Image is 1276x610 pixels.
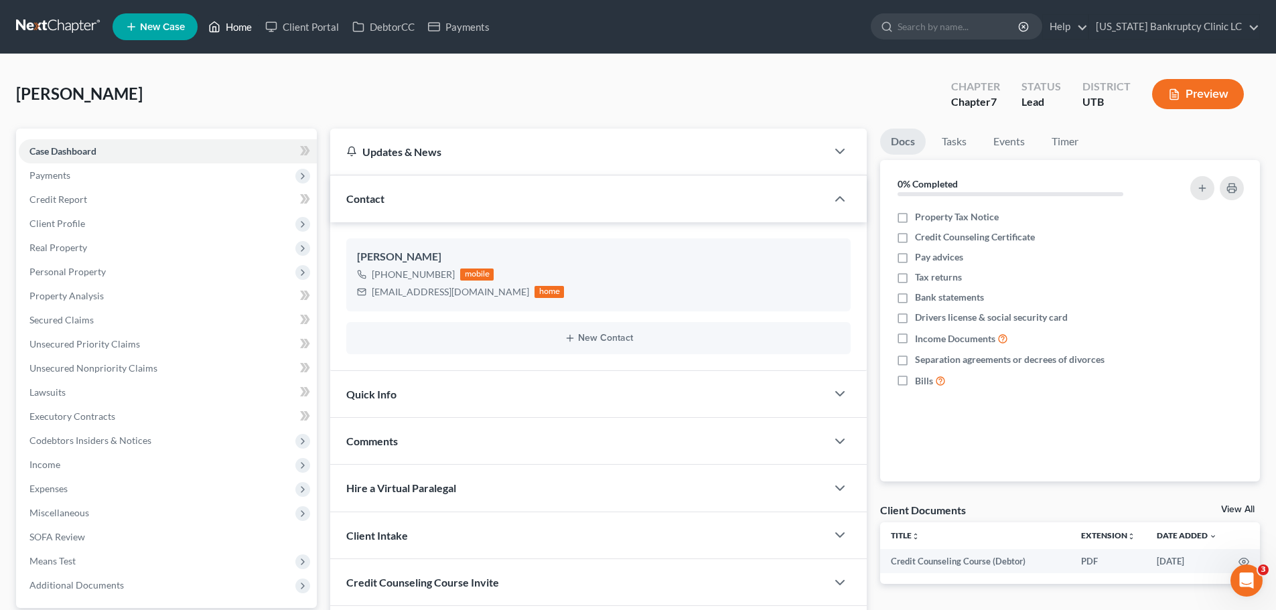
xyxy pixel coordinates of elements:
[1089,15,1259,39] a: [US_STATE] Bankruptcy Clinic LC
[1152,79,1244,109] button: Preview
[346,529,408,542] span: Client Intake
[898,14,1020,39] input: Search by name...
[346,435,398,447] span: Comments
[29,314,94,325] span: Secured Claims
[915,374,933,388] span: Bills
[912,532,920,540] i: unfold_more
[29,410,115,422] span: Executory Contracts
[915,332,995,346] span: Income Documents
[29,338,140,350] span: Unsecured Priority Claims
[346,145,810,159] div: Updates & News
[29,483,68,494] span: Expenses
[259,15,346,39] a: Client Portal
[915,311,1068,324] span: Drivers license & social security card
[1081,530,1135,540] a: Extensionunfold_more
[29,459,60,470] span: Income
[983,129,1036,155] a: Events
[19,187,317,212] a: Credit Report
[1021,79,1061,94] div: Status
[29,386,66,398] span: Lawsuits
[880,129,926,155] a: Docs
[915,230,1035,244] span: Credit Counseling Certificate
[421,15,496,39] a: Payments
[1082,94,1131,110] div: UTB
[1070,549,1146,573] td: PDF
[19,380,317,404] a: Lawsuits
[915,353,1105,366] span: Separation agreements or decrees of divorces
[19,139,317,163] a: Case Dashboard
[346,388,397,400] span: Quick Info
[346,192,384,205] span: Contact
[880,503,966,517] div: Client Documents
[29,242,87,253] span: Real Property
[915,250,963,264] span: Pay advices
[1221,505,1255,514] a: View All
[29,145,96,157] span: Case Dashboard
[29,531,85,542] span: SOFA Review
[346,15,421,39] a: DebtorCC
[1041,129,1089,155] a: Timer
[1043,15,1088,39] a: Help
[19,356,317,380] a: Unsecured Nonpriority Claims
[19,308,317,332] a: Secured Claims
[535,286,564,298] div: home
[16,84,143,103] span: [PERSON_NAME]
[19,525,317,549] a: SOFA Review
[372,268,455,281] div: [PHONE_NUMBER]
[1021,94,1061,110] div: Lead
[29,266,106,277] span: Personal Property
[915,271,962,284] span: Tax returns
[372,285,529,299] div: [EMAIL_ADDRESS][DOMAIN_NAME]
[19,332,317,356] a: Unsecured Priority Claims
[951,94,1000,110] div: Chapter
[29,169,70,181] span: Payments
[29,507,89,518] span: Miscellaneous
[951,79,1000,94] div: Chapter
[1146,549,1228,573] td: [DATE]
[891,530,920,540] a: Titleunfold_more
[29,362,157,374] span: Unsecured Nonpriority Claims
[19,284,317,308] a: Property Analysis
[1209,532,1217,540] i: expand_more
[29,579,124,591] span: Additional Documents
[202,15,259,39] a: Home
[1230,564,1263,597] iframe: Intercom live chat
[915,210,999,224] span: Property Tax Notice
[140,22,185,32] span: New Case
[1258,564,1269,575] span: 3
[880,549,1070,573] td: Credit Counseling Course (Debtor)
[357,249,840,265] div: [PERSON_NAME]
[1127,532,1135,540] i: unfold_more
[991,95,997,108] span: 7
[346,481,456,494] span: Hire a Virtual Paralegal
[29,194,87,205] span: Credit Report
[19,404,317,429] a: Executory Contracts
[357,333,840,344] button: New Contact
[29,290,104,301] span: Property Analysis
[460,269,494,281] div: mobile
[1082,79,1131,94] div: District
[346,576,499,589] span: Credit Counseling Course Invite
[29,435,151,446] span: Codebtors Insiders & Notices
[29,555,76,566] span: Means Test
[898,178,958,189] strong: 0% Completed
[1157,530,1217,540] a: Date Added expand_more
[915,291,984,304] span: Bank statements
[29,218,85,229] span: Client Profile
[931,129,977,155] a: Tasks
